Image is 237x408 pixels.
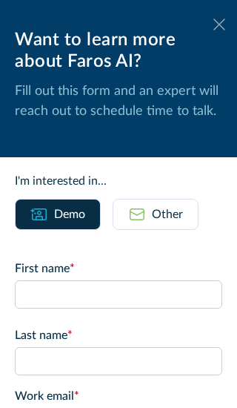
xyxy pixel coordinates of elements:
[15,82,222,122] p: Fill out this form and an expert will reach out to schedule time to talk.
[152,205,183,223] div: Other
[15,387,222,405] label: Work email
[15,326,222,344] label: Last name
[15,260,222,277] label: First name
[15,30,222,73] div: Want to learn more about Faros AI?
[15,172,222,190] div: I'm interested in...
[54,205,85,223] div: Demo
